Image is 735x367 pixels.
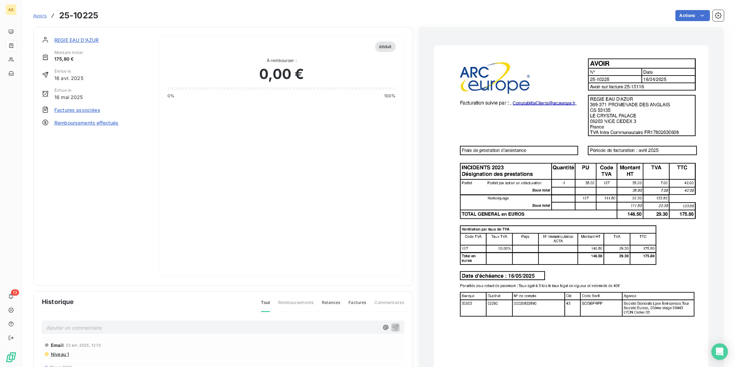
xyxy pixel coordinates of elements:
span: Avoirs [33,13,47,18]
a: Avoirs [33,12,47,19]
span: Historique [42,297,74,306]
span: Email [51,342,64,348]
span: Commentaires [375,299,405,311]
span: 100% [384,93,396,99]
div: AS [6,4,17,15]
h3: 25-10225 [59,9,98,22]
span: À rembourser : [167,57,396,64]
span: Échue le [54,87,83,93]
span: Relances [322,299,340,311]
span: Factures [348,299,366,311]
span: 16 avr. 2025 [54,74,83,82]
span: Factures associées [54,106,100,114]
span: Émise le [54,68,83,74]
div: Open Intercom Messenger [711,343,728,360]
span: Remboursements [278,299,314,311]
span: REGIE EAU D'AZUR [54,36,99,44]
span: 23 avr. 2025, 12:13 [66,343,101,347]
span: déduit [375,42,396,52]
span: 175,80 € [54,56,83,63]
span: Montant initial [54,50,83,56]
span: Tout [261,299,270,312]
span: 16 mai 2025 [54,93,83,101]
span: 0,00 € [259,64,304,84]
span: Remboursements effectués [54,119,119,126]
button: Actions [675,10,710,21]
img: Logo LeanPay [6,352,17,363]
span: 13 [11,289,19,296]
span: Niveau 1 [50,351,69,357]
span: 0% [167,93,174,99]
